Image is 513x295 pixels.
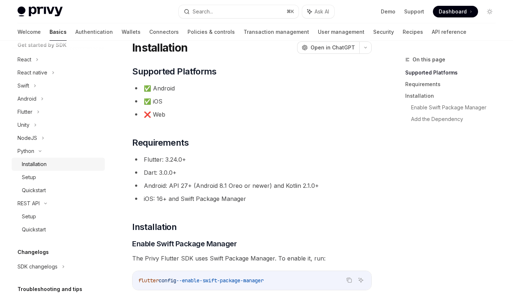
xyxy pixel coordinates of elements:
[22,225,46,234] div: Quickstart
[318,23,364,41] a: User management
[405,90,501,102] a: Installation
[287,9,294,15] span: ⌘ K
[159,277,176,284] span: config
[17,262,58,271] div: SDK changelogs
[17,199,40,208] div: REST API
[244,23,309,41] a: Transaction management
[17,285,82,294] h5: Troubleshooting and tips
[179,5,299,18] button: Search...⌘K
[12,171,105,184] a: Setup
[17,108,32,116] div: Flutter
[176,277,264,284] span: --enable-swift-package-manager
[405,78,501,90] a: Requirements
[17,81,29,90] div: Swift
[404,8,424,15] a: Support
[315,8,329,15] span: Ask AI
[132,181,372,191] li: Android: API 27+ (Android 8.1 Oreo or newer) and Kotlin 2.1.0+
[132,83,372,93] li: ✅ Android
[17,121,29,129] div: Unity
[17,134,37,142] div: NodeJS
[132,221,177,233] span: Installation
[12,158,105,171] a: Installation
[132,96,372,106] li: ✅ iOS
[12,210,105,223] a: Setup
[75,23,113,41] a: Authentication
[17,248,49,256] h5: Changelogs
[50,23,67,41] a: Basics
[193,7,213,16] div: Search...
[12,184,105,197] a: Quickstart
[403,23,423,41] a: Recipes
[132,167,372,178] li: Dart: 3.0.0+
[411,113,501,125] a: Add the Dependency
[22,173,36,182] div: Setup
[311,44,355,51] span: Open in ChatGPT
[433,6,478,17] a: Dashboard
[149,23,179,41] a: Connectors
[132,66,217,77] span: Supported Platforms
[22,186,46,195] div: Quickstart
[413,55,445,64] span: On this page
[17,7,63,17] img: light logo
[132,154,372,165] li: Flutter: 3.24.0+
[356,275,366,285] button: Ask AI
[17,55,31,64] div: React
[132,41,188,54] h1: Installation
[17,147,34,155] div: Python
[132,239,237,249] span: Enable Swift Package Manager
[302,5,334,18] button: Ask AI
[373,23,394,41] a: Security
[138,277,159,284] span: flutter
[122,23,141,41] a: Wallets
[411,102,501,113] a: Enable Swift Package Manager
[405,67,501,78] a: Supported Platforms
[381,8,395,15] a: Demo
[439,8,467,15] span: Dashboard
[484,6,496,17] button: Toggle dark mode
[132,194,372,204] li: iOS: 16+ and Swift Package Manager
[132,109,372,120] li: ❌ Web
[132,253,372,263] span: The Privy Flutter SDK uses Swift Package Manager. To enable it, run:
[12,223,105,236] a: Quickstart
[432,23,466,41] a: API reference
[344,275,354,285] button: Copy the contents from the code block
[22,212,36,221] div: Setup
[297,41,359,54] button: Open in ChatGPT
[188,23,235,41] a: Policies & controls
[22,160,47,169] div: Installation
[17,23,41,41] a: Welcome
[132,137,189,149] span: Requirements
[17,94,36,103] div: Android
[17,68,47,77] div: React native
